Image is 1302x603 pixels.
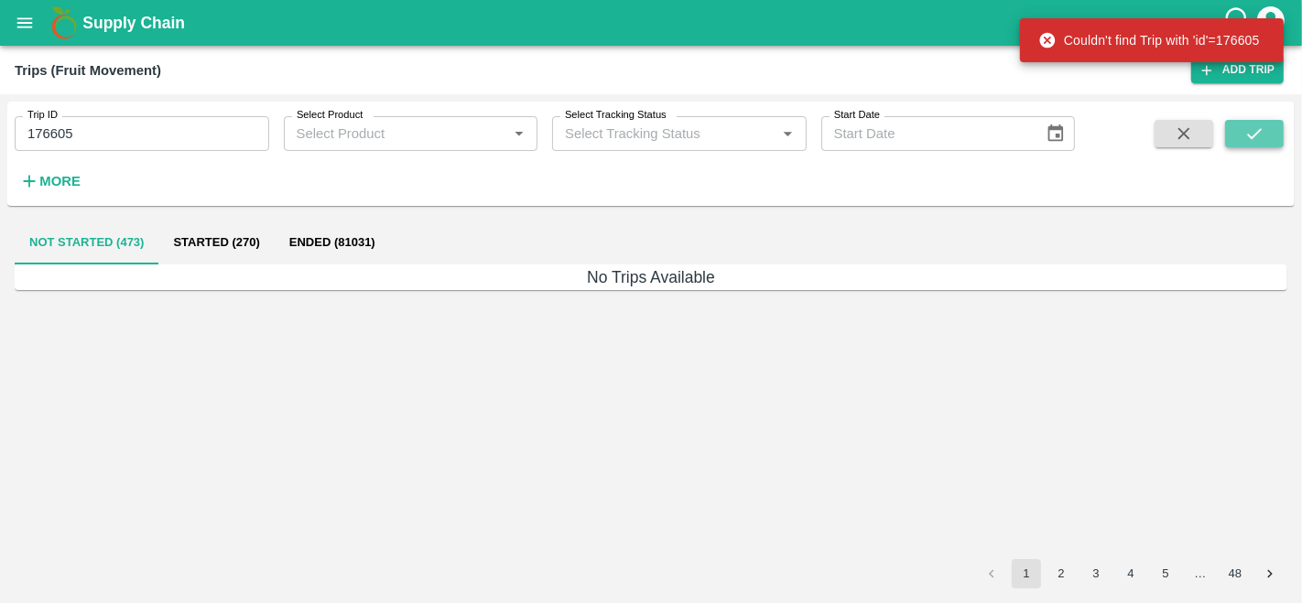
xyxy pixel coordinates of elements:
button: Open [507,122,531,145]
button: Choose date [1038,116,1073,151]
button: Not Started (473) [15,221,158,264]
div: account of current user [1254,4,1287,42]
button: Go to page 2 [1047,559,1076,588]
button: Go to page 4 [1116,559,1145,588]
label: Start Date [834,108,880,123]
button: Go to page 48 [1221,559,1250,588]
input: Select Tracking Status [558,122,747,145]
button: Go to next page [1255,559,1285,588]
button: Go to page 3 [1081,559,1111,588]
label: Select Product [297,108,363,123]
button: More [15,166,85,197]
div: customer-support [1222,6,1254,39]
img: logo [46,5,82,41]
input: Start Date [821,116,1031,151]
h6: No Trips Available [15,264,1287,290]
div: … [1186,565,1215,583]
button: Open [776,122,799,145]
button: open drawer [4,2,46,44]
a: Add Trip [1191,57,1284,83]
strong: More [39,174,81,188]
div: Trips (Fruit Movement) [15,59,161,82]
b: Supply Chain [82,14,185,32]
label: Trip ID [27,108,58,123]
div: Couldn't find Trip with 'id'=176605 [1038,24,1260,57]
input: Enter Trip ID [15,116,269,151]
input: Select Product [289,122,503,145]
button: Go to page 5 [1151,559,1180,588]
nav: pagination navigation [974,559,1287,588]
button: Ended (81031) [275,221,390,264]
button: page 1 [1012,559,1041,588]
a: Supply Chain [82,10,1222,36]
button: Started (270) [158,221,274,264]
label: Select Tracking Status [565,108,667,123]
